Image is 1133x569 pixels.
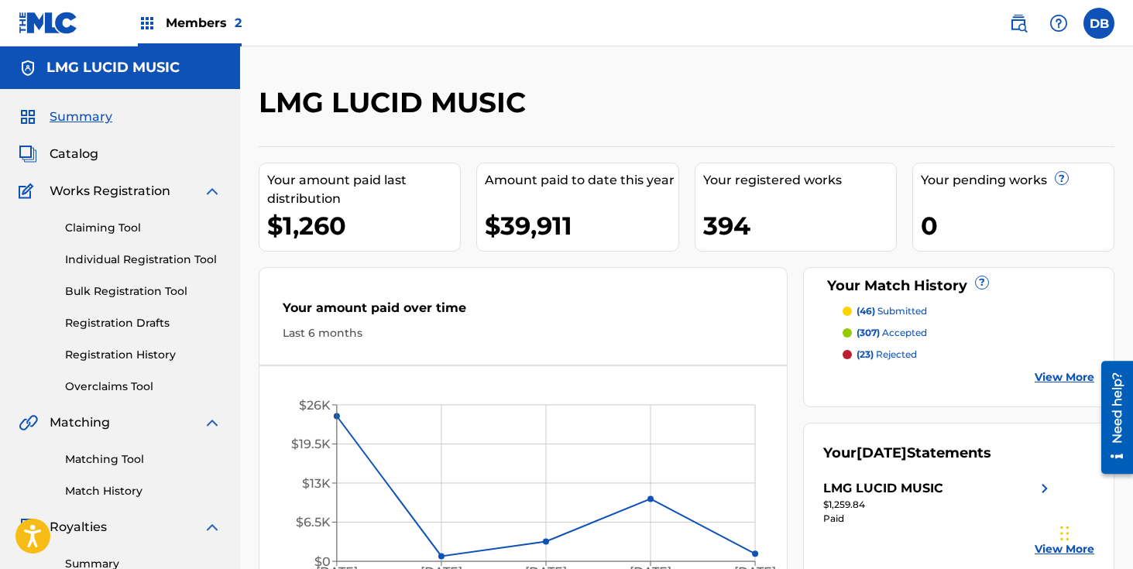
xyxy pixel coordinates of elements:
a: Bulk Registration Tool [65,283,221,300]
span: [DATE] [857,444,907,461]
iframe: Resource Center [1090,355,1133,480]
div: Your amount paid last distribution [267,171,460,208]
span: Matching [50,413,110,432]
iframe: Chat Widget [1056,495,1133,569]
span: Works Registration [50,182,170,201]
div: Your Statements [823,443,991,464]
img: Top Rightsholders [138,14,156,33]
div: Your pending works [921,171,1114,190]
span: Catalog [50,145,98,163]
img: expand [203,518,221,536]
tspan: $26K [299,398,331,413]
tspan: $6.5K [296,515,331,530]
a: Public Search [1003,8,1034,39]
p: submitted [857,304,927,318]
div: 0 [921,208,1114,243]
div: Drag [1060,510,1069,557]
span: (46) [857,305,875,317]
div: Last 6 months [283,325,764,341]
img: search [1009,14,1028,33]
a: Matching Tool [65,451,221,468]
div: 394 [703,208,896,243]
h2: LMG LUCID MUSIC [259,85,534,120]
span: (307) [857,327,880,338]
a: LMG LUCID MUSICright chevron icon$1,259.84Paid [823,479,1053,526]
a: Claiming Tool [65,220,221,236]
img: right chevron icon [1035,479,1054,498]
div: Help [1043,8,1074,39]
h5: LMG LUCID MUSIC [46,59,180,77]
tspan: $0 [314,554,331,569]
img: Royalties [19,518,37,536]
p: rejected [857,348,917,362]
img: help [1049,14,1068,33]
a: (307) accepted [843,326,1094,340]
span: Summary [50,108,112,126]
a: (23) rejected [843,348,1094,362]
span: ? [1056,172,1068,184]
span: Members [166,14,242,32]
a: View More [1035,369,1094,386]
a: SummarySummary [19,108,112,126]
a: (46) submitted [843,304,1094,318]
tspan: $13K [302,476,331,491]
a: CatalogCatalog [19,145,98,163]
img: Accounts [19,59,37,77]
img: expand [203,182,221,201]
span: ? [976,276,988,289]
div: Your amount paid over time [283,299,764,325]
a: View More [1035,541,1094,557]
img: MLC Logo [19,12,78,34]
div: $39,911 [485,208,678,243]
div: Your Match History [823,276,1094,296]
img: expand [203,413,221,432]
img: Summary [19,108,37,126]
div: LMG LUCID MUSIC [823,479,943,498]
a: Registration History [65,347,221,363]
span: 2 [235,15,242,30]
a: Individual Registration Tool [65,252,221,268]
a: Overclaims Tool [65,379,221,395]
img: Catalog [19,145,37,163]
div: User Menu [1083,8,1114,39]
div: Paid [823,512,1053,526]
img: Works Registration [19,182,39,201]
p: accepted [857,326,927,340]
span: Royalties [50,518,107,536]
div: $1,259.84 [823,498,1053,512]
div: $1,260 [267,208,460,243]
div: Amount paid to date this year [485,171,678,190]
span: (23) [857,348,874,360]
img: Matching [19,413,38,432]
div: Your registered works [703,171,896,190]
a: Registration Drafts [65,315,221,331]
a: Match History [65,483,221,499]
tspan: $19.5K [291,437,331,451]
